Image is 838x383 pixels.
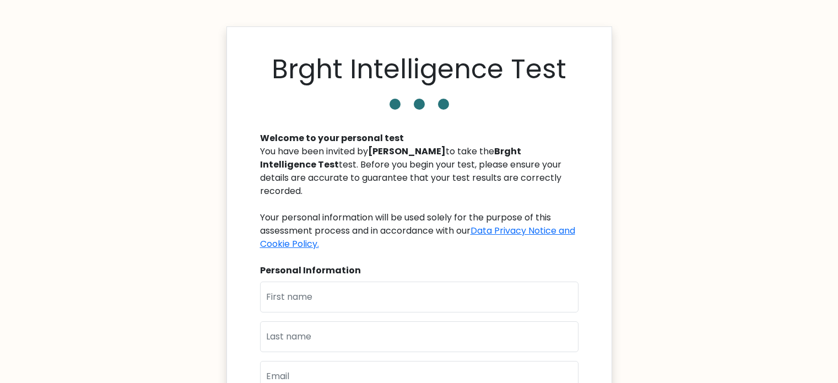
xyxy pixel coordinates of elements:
div: Personal Information [260,264,579,277]
b: Brght Intelligence Test [260,145,521,171]
h1: Brght Intelligence Test [272,53,566,85]
input: First name [260,282,579,312]
div: You have been invited by to take the test. Before you begin your test, please ensure your details... [260,145,579,251]
a: Data Privacy Notice and Cookie Policy. [260,224,575,250]
input: Last name [260,321,579,352]
b: [PERSON_NAME] [368,145,446,158]
div: Welcome to your personal test [260,132,579,145]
